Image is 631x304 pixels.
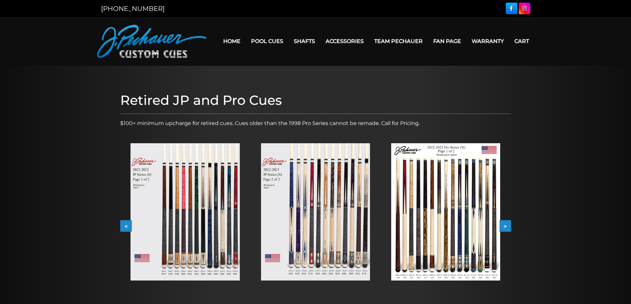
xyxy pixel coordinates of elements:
[120,220,132,232] button: <
[97,25,206,58] img: Pechauer Custom Cues
[500,220,511,232] button: >
[101,5,165,13] a: [PHONE_NUMBER]
[320,33,369,50] a: Accessories
[218,33,246,50] a: Home
[509,33,534,50] a: Cart
[246,33,289,50] a: Pool Cues
[120,119,511,127] p: $100+ minimum upcharge for retired cues. Cues older than the 1998 Pro Series cannot be remade. Ca...
[428,33,466,50] a: Fan Page
[120,92,511,108] h1: Retired JP and Pro Cues
[120,220,511,232] div: Carousel Navigation
[369,33,428,50] a: Team Pechauer
[466,33,509,50] a: Warranty
[289,33,320,50] a: Shafts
